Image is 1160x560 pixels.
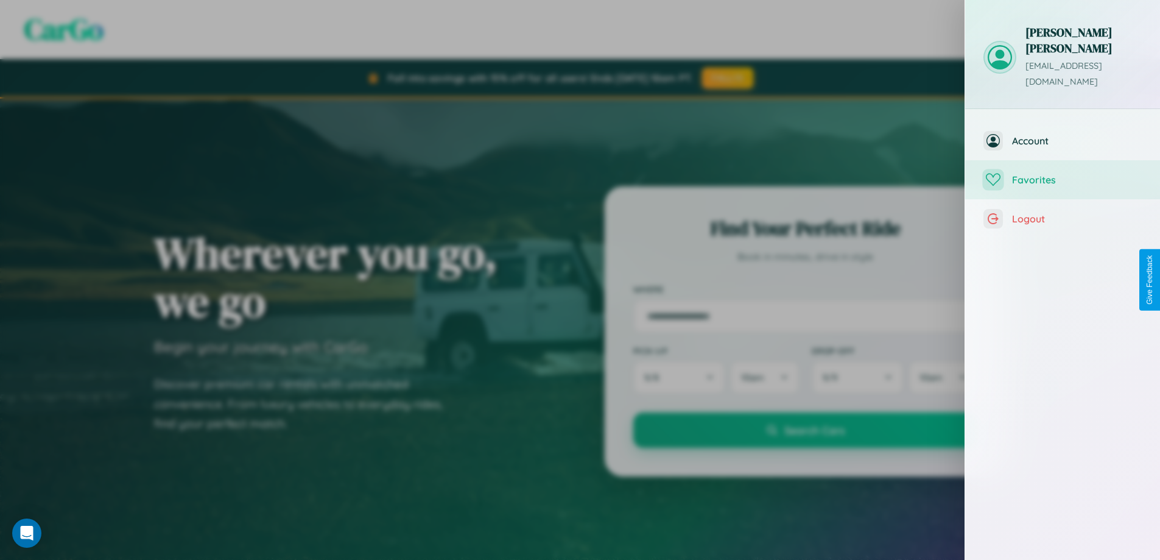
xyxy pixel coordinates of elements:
div: Give Feedback [1145,255,1154,305]
p: [EMAIL_ADDRESS][DOMAIN_NAME] [1025,58,1142,90]
span: Logout [1012,213,1142,225]
button: Logout [965,199,1160,238]
button: Account [965,121,1160,160]
div: Open Intercom Messenger [12,519,41,548]
h3: [PERSON_NAME] [PERSON_NAME] [1025,24,1142,56]
span: Account [1012,135,1142,147]
span: Favorites [1012,174,1142,186]
button: Favorites [965,160,1160,199]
